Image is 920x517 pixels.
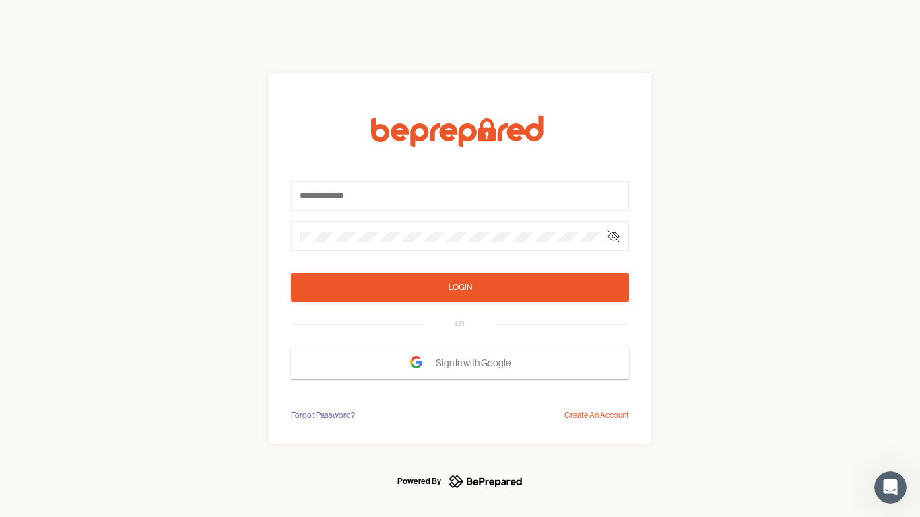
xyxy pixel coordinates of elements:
div: Powered By [397,473,441,489]
div: Login [449,281,472,294]
button: Sign In with Google [291,347,629,379]
div: Forgot Password? [291,409,355,422]
iframe: Intercom live chat [874,471,907,504]
div: Create An Account [564,409,629,422]
div: OR [455,319,465,330]
button: Login [291,273,629,302]
span: Sign In with Google [436,351,517,375]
